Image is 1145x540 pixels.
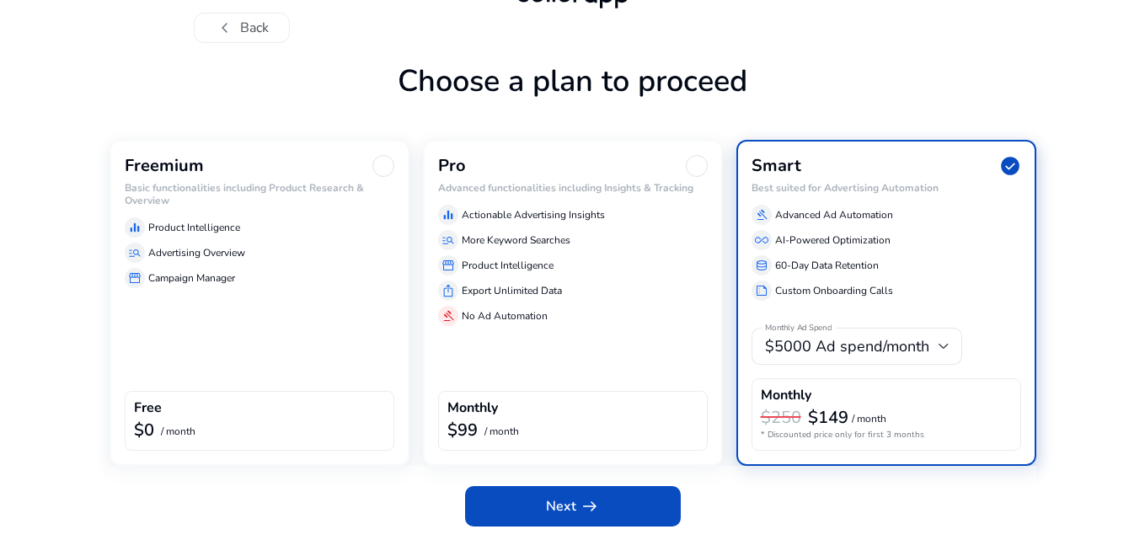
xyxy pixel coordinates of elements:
[148,220,240,235] p: Product Intelligence
[465,486,681,527] button: Nextarrow_right_alt
[462,283,562,298] p: Export Unlimited Data
[148,270,235,286] p: Campaign Manager
[125,182,394,206] h6: Basic functionalities including Product Research & Overview
[761,408,801,428] h3: $250
[761,388,811,404] h4: Monthly
[441,259,455,272] span: storefront
[215,18,235,38] span: chevron_left
[775,258,879,273] p: 60-Day Data Retention
[484,426,519,437] p: / month
[462,207,605,222] p: Actionable Advertising Insights
[128,246,142,259] span: manage_search
[462,233,570,248] p: More Keyword Searches
[125,156,204,176] h3: Freemium
[134,400,162,416] h4: Free
[775,207,893,222] p: Advanced Ad Automation
[128,221,142,234] span: equalizer
[148,245,245,260] p: Advertising Overview
[438,182,708,194] h6: Advanced functionalities including Insights & Tracking
[761,429,1012,441] p: * Discounted price only for first 3 months
[441,233,455,247] span: manage_search
[134,419,154,441] b: $0
[852,414,886,425] p: / month
[755,233,768,247] span: all_inclusive
[755,284,768,297] span: summarize
[999,155,1021,177] span: check_circle
[808,406,848,429] b: $149
[765,323,832,334] mat-label: Monthly Ad Spend
[441,208,455,222] span: equalizer
[752,156,801,176] h3: Smart
[441,284,455,297] span: ios_share
[110,63,1036,140] h1: Choose a plan to proceed
[775,283,893,298] p: Custom Onboarding Calls
[775,233,891,248] p: AI-Powered Optimization
[755,208,768,222] span: gavel
[438,156,466,176] h3: Pro
[755,259,768,272] span: database
[752,182,1021,194] h6: Best suited for Advertising Automation
[194,13,290,43] button: chevron_leftBack
[462,258,554,273] p: Product Intelligence
[447,419,478,441] b: $99
[546,496,600,516] span: Next
[128,271,142,285] span: storefront
[462,308,548,323] p: No Ad Automation
[441,309,455,323] span: gavel
[580,496,600,516] span: arrow_right_alt
[765,336,929,356] span: $5000 Ad spend/month
[161,426,195,437] p: / month
[447,400,498,416] h4: Monthly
